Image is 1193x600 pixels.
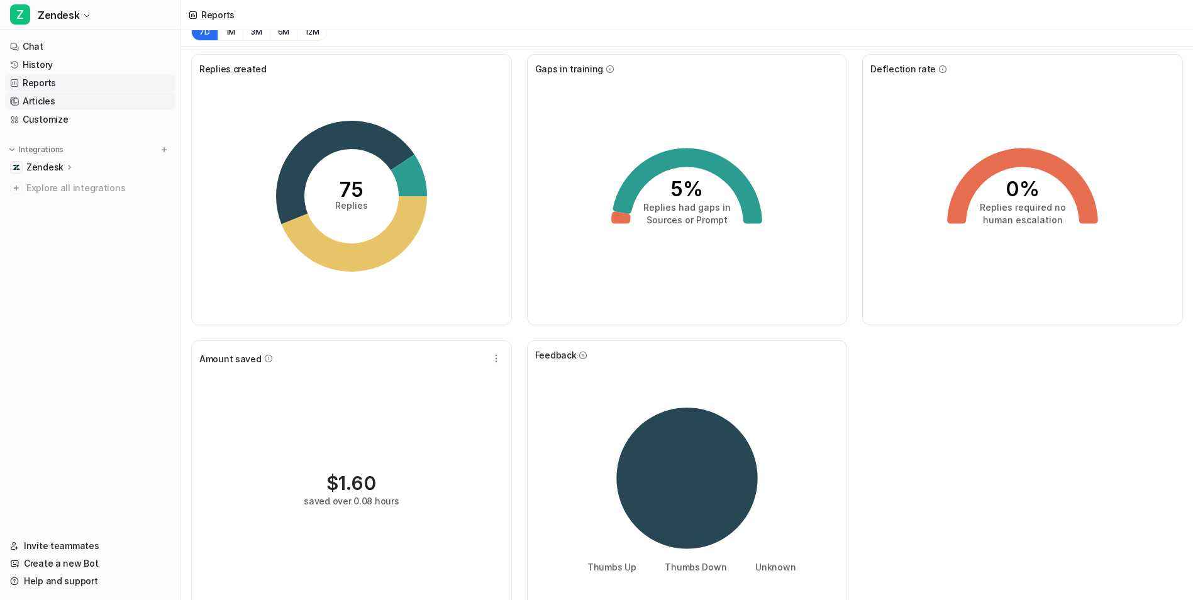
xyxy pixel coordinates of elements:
tspan: Replies [335,200,368,211]
button: 6M [270,23,297,41]
p: Zendesk [26,161,64,174]
span: Amount saved [199,352,262,365]
a: Reports [5,74,175,92]
button: 3M [243,23,270,41]
button: 12M [297,23,327,41]
span: Feedback [535,348,577,362]
div: $ [326,472,376,494]
img: explore all integrations [10,182,23,194]
tspan: Sources or Prompt [646,214,728,225]
tspan: human escalation [983,214,1063,225]
a: Articles [5,92,175,110]
div: saved over 0.08 hours [304,494,399,508]
a: Customize [5,111,175,128]
a: Explore all integrations [5,179,175,197]
button: Integrations [5,143,67,156]
span: Explore all integrations [26,178,170,198]
li: Unknown [746,560,796,574]
a: History [5,56,175,74]
tspan: Replies had gaps in [643,202,731,213]
a: Invite teammates [5,537,175,555]
a: Create a new Bot [5,555,175,572]
li: Thumbs Down [656,560,726,574]
div: Reports [201,8,235,21]
img: Zendesk [13,164,20,171]
tspan: 75 [340,177,363,202]
img: expand menu [8,145,16,154]
li: Thumbs Up [579,560,636,574]
span: Gaps in training [535,62,604,75]
button: 1M [218,23,243,41]
a: Help and support [5,572,175,590]
button: 7D [191,23,218,41]
p: Integrations [19,145,64,155]
span: Z [10,4,30,25]
span: 1.60 [338,472,376,494]
tspan: 0% [1006,177,1040,201]
span: Replies created [199,62,267,75]
span: Zendesk [38,6,79,24]
tspan: 5% [670,177,703,201]
a: Chat [5,38,175,55]
img: menu_add.svg [160,145,169,154]
tspan: Replies required no [980,202,1066,213]
span: Deflection rate [870,62,936,75]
